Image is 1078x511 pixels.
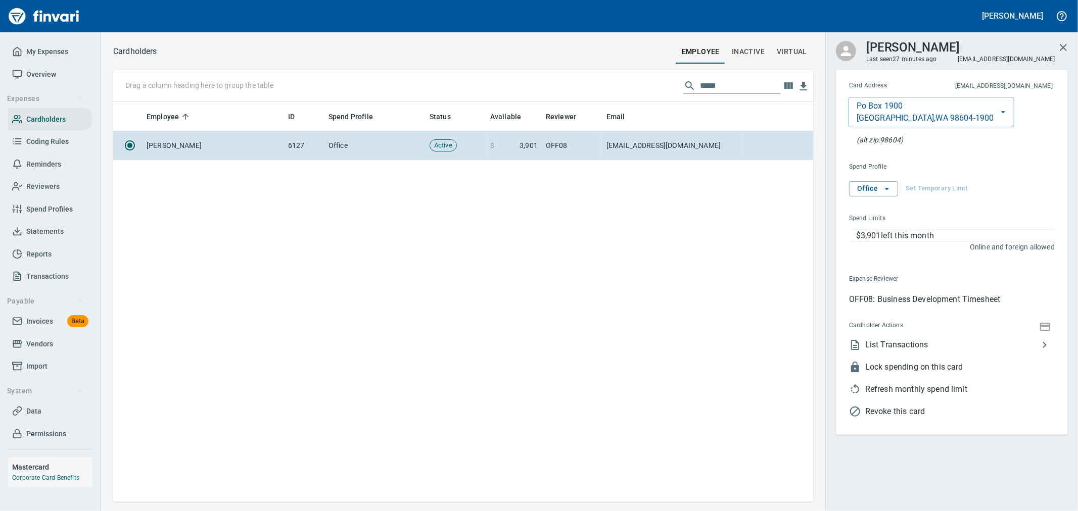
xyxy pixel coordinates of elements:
span: virtual [777,45,807,58]
span: Office [857,182,890,195]
span: Employee [147,111,179,123]
img: Finvari [6,4,82,28]
span: Set Temporary Limit [906,183,967,194]
a: My Expenses [8,40,92,63]
button: Choose columns to display [781,78,796,93]
span: Spend Profile [849,162,970,172]
span: Active [430,141,456,150]
span: Spend Limits [849,214,969,224]
h6: Mastercard [12,462,92,473]
button: Office [849,181,898,196]
span: Email [606,111,638,123]
span: Coding Rules [26,135,69,148]
p: [GEOGRAPHIC_DATA] , WA 98604-1900 [857,112,994,124]
button: [PERSON_NAME] [980,8,1046,24]
span: [EMAIL_ADDRESS][DOMAIN_NAME] [957,55,1056,64]
button: Set Temporary Limit [903,181,970,196]
p: At the pump (or any AVS check), this zip will also be accepted [857,135,903,145]
span: Revoke this card [865,405,1055,418]
button: Expenses [3,89,87,108]
a: Spend Profiles [8,198,92,221]
td: OFF08 [542,131,602,160]
span: This is the email address for cardholder receipts [921,81,1053,91]
span: Import [26,360,48,373]
span: Reminders [26,158,61,171]
p: Online and foreign allowed [841,242,1055,252]
td: Office [324,131,426,160]
a: Corporate Card Benefits [12,474,79,481]
span: Vendors [26,338,53,350]
span: Spend Profile [329,111,386,123]
span: employee [682,45,720,58]
span: Email [606,111,625,123]
span: Spend Profile [329,111,373,123]
button: Payable [3,292,87,311]
span: Status [430,111,464,123]
span: 3,901 [520,140,538,150]
p: Drag a column heading here to group the table [125,80,273,90]
td: 6127 [284,131,324,160]
p: Cardholders [113,45,157,58]
button: Po Box 1900[GEOGRAPHIC_DATA],WA 98604-1900 [849,97,1014,127]
span: Cardholder Actions [849,321,970,331]
span: Available [490,111,521,123]
p: OFF08: Business Development Timesheet [849,293,1055,305]
span: My Expenses [26,45,68,58]
span: Lock spending on this card [865,361,1055,373]
span: Beta [67,316,88,327]
span: Statements [26,225,64,238]
span: Expenses [7,92,83,105]
span: $ [490,140,494,150]
a: Vendors [8,333,92,355]
span: Status [430,111,451,123]
a: Statements [8,220,92,243]
a: Reports [8,243,92,266]
span: Transactions [26,270,69,283]
span: ID [288,111,295,123]
a: Cardholders [8,108,92,131]
span: List Transactions [865,339,1039,351]
button: System [3,382,87,400]
time: 27 minutes ago [893,56,937,63]
span: Reports [26,248,52,261]
button: Download table [796,79,811,94]
td: [PERSON_NAME] [143,131,284,160]
a: Reminders [8,153,92,176]
span: Payable [7,295,83,308]
span: Last seen [866,55,937,65]
span: Invoices [26,315,53,328]
span: Inactive [732,45,765,58]
span: ID [288,111,308,123]
li: This will allow the the cardholder to use their full spend limit again [841,378,1055,400]
span: Cardholders [26,113,66,126]
a: Data [8,400,92,423]
a: Reviewers [8,175,92,198]
span: Expense Reviewer [849,274,975,284]
span: Reviewer [546,111,576,123]
td: [EMAIL_ADDRESS][DOMAIN_NAME] [602,131,744,160]
span: Overview [26,68,56,81]
a: Import [8,355,92,378]
span: Refresh monthly spend limit [865,383,1055,395]
span: System [7,385,83,397]
span: Permissions [26,428,66,440]
span: Data [26,405,41,418]
button: Close cardholder [1051,35,1075,60]
span: Available [490,111,534,123]
p: Po Box 1900 [857,100,903,112]
a: Overview [8,63,92,86]
span: Card Address [849,81,921,91]
button: Show Card Number [1038,319,1053,333]
span: Reviewers [26,180,60,193]
p: $3,901 left this month [856,230,1054,242]
a: Permissions [8,423,92,445]
span: Spend Profiles [26,203,73,216]
h3: [PERSON_NAME] [866,38,960,55]
a: Transactions [8,265,92,288]
a: InvoicesBeta [8,310,92,333]
span: Employee [147,111,192,123]
span: Reviewer [546,111,589,123]
a: Coding Rules [8,130,92,153]
nav: breadcrumb [113,45,157,58]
